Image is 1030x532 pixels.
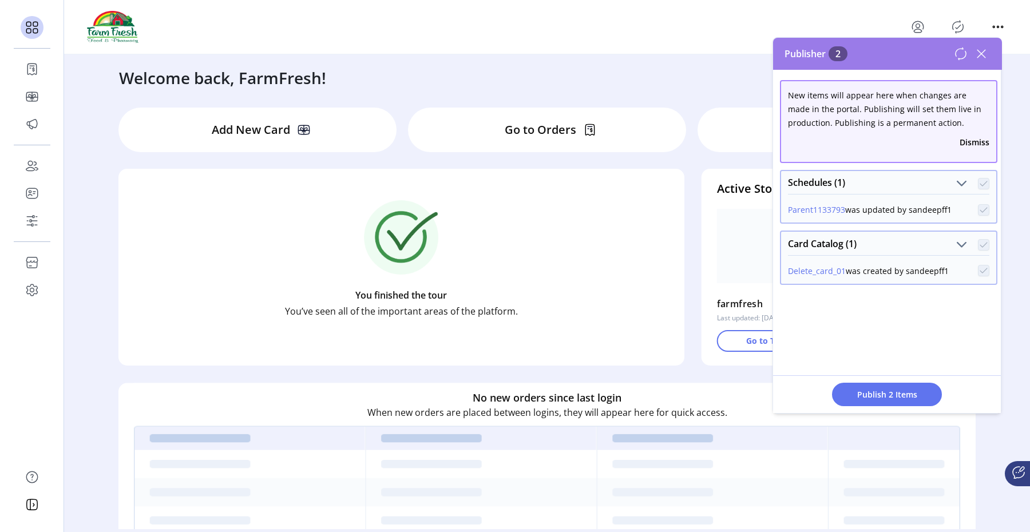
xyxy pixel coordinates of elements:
[960,136,989,148] button: Dismiss
[949,18,967,36] button: Publisher Panel
[909,18,927,36] button: menu
[717,295,763,313] p: farmfresh
[829,46,847,61] span: 2
[832,383,942,406] button: Publish 2 Items
[119,66,326,90] h3: Welcome back, FarmFresh!
[212,121,290,138] p: Add New Card
[785,47,847,61] span: Publisher
[505,121,576,138] p: Go to Orders
[788,204,952,216] div: was updated by sandeepff1
[788,90,981,128] span: New items will appear here when changes are made in the portal. Publishing will set them live in ...
[989,18,1007,36] button: menu
[847,388,927,400] span: Publish 2 Items
[367,405,727,419] p: When new orders are placed between logins, they will appear here for quick access.
[87,11,138,43] img: logo
[953,236,969,252] button: Card Catalog (1)
[788,178,845,187] span: Schedules (1)
[717,313,825,323] p: Last updated: [DATE] 12:49:09 PM
[473,390,621,405] h6: No new orders since last login
[717,180,960,197] h4: Active Storefront
[788,265,846,277] button: Delete_card_01
[746,335,787,347] p: Go to Test
[953,176,969,192] button: Schedules (1)
[355,288,447,302] p: You finished the tour
[788,204,845,216] button: Parent1133793
[285,304,518,318] p: You’ve seen all of the important areas of the platform.
[788,265,949,277] div: was created by sandeepff1
[788,239,857,248] span: Card Catalog (1)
